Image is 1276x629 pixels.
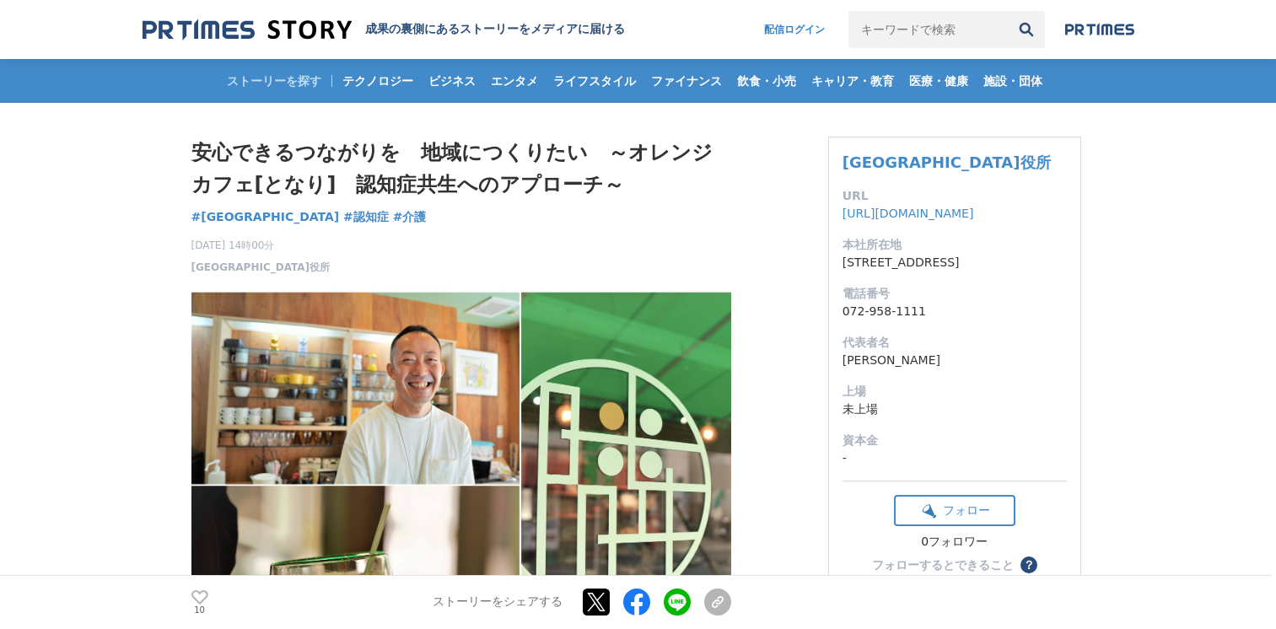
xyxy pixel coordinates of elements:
dt: 本社所在地 [843,236,1067,254]
a: [GEOGRAPHIC_DATA]役所 [191,260,331,275]
img: 成果の裏側にあるストーリーをメディアに届ける [143,19,352,41]
img: prtimes [1065,23,1134,36]
a: ビジネス [422,59,482,103]
dt: 上場 [843,383,1067,401]
span: 飲食・小売 [730,73,803,89]
span: テクノロジー [336,73,420,89]
input: キーワードで検索 [848,11,1008,48]
span: キャリア・教育 [805,73,901,89]
a: [GEOGRAPHIC_DATA]役所 [843,153,1051,171]
h1: 安心できるつながりを 地域につくりたい ～オレンジカフェ[となり] 認知症共生へのアプローチ～ [191,137,731,202]
span: エンタメ [484,73,545,89]
a: 施設・団体 [977,59,1049,103]
button: フォロー [894,495,1015,526]
button: 検索 [1008,11,1045,48]
a: #[GEOGRAPHIC_DATA] [191,208,340,226]
span: #介護 [393,209,427,224]
a: [URL][DOMAIN_NAME] [843,207,974,220]
dt: 代表者名 [843,334,1067,352]
span: #[GEOGRAPHIC_DATA] [191,209,340,224]
dd: 072-958-1111 [843,303,1067,320]
a: キャリア・教育 [805,59,901,103]
a: 配信ログイン [747,11,842,48]
span: #認知症 [343,209,389,224]
p: ストーリーをシェアする [433,595,563,610]
h2: 成果の裏側にあるストーリーをメディアに届ける [365,22,625,37]
dt: URL [843,187,1067,205]
a: テクノロジー [336,59,420,103]
a: 医療・健康 [902,59,975,103]
p: 10 [191,606,208,615]
dd: [STREET_ADDRESS] [843,254,1067,271]
span: ライフスタイル [546,73,643,89]
a: エンタメ [484,59,545,103]
a: #介護 [393,208,427,226]
div: 0フォロワー [894,535,1015,550]
span: [DATE] 14時00分 [191,238,331,253]
span: ファイナンス [644,73,729,89]
a: 成果の裏側にあるストーリーをメディアに届ける 成果の裏側にあるストーリーをメディアに届ける [143,19,625,41]
a: ファイナンス [644,59,729,103]
a: ライフスタイル [546,59,643,103]
dd: 未上場 [843,401,1067,418]
a: 飲食・小売 [730,59,803,103]
div: フォローするとできること [872,559,1014,571]
span: 医療・健康 [902,73,975,89]
dt: 資本金 [843,432,1067,449]
dd: [PERSON_NAME] [843,352,1067,369]
span: 施設・団体 [977,73,1049,89]
a: #認知症 [343,208,389,226]
span: ビジネス [422,73,482,89]
button: ？ [1020,556,1037,573]
dd: - [843,449,1067,467]
span: ？ [1023,559,1035,571]
dt: 電話番号 [843,285,1067,303]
